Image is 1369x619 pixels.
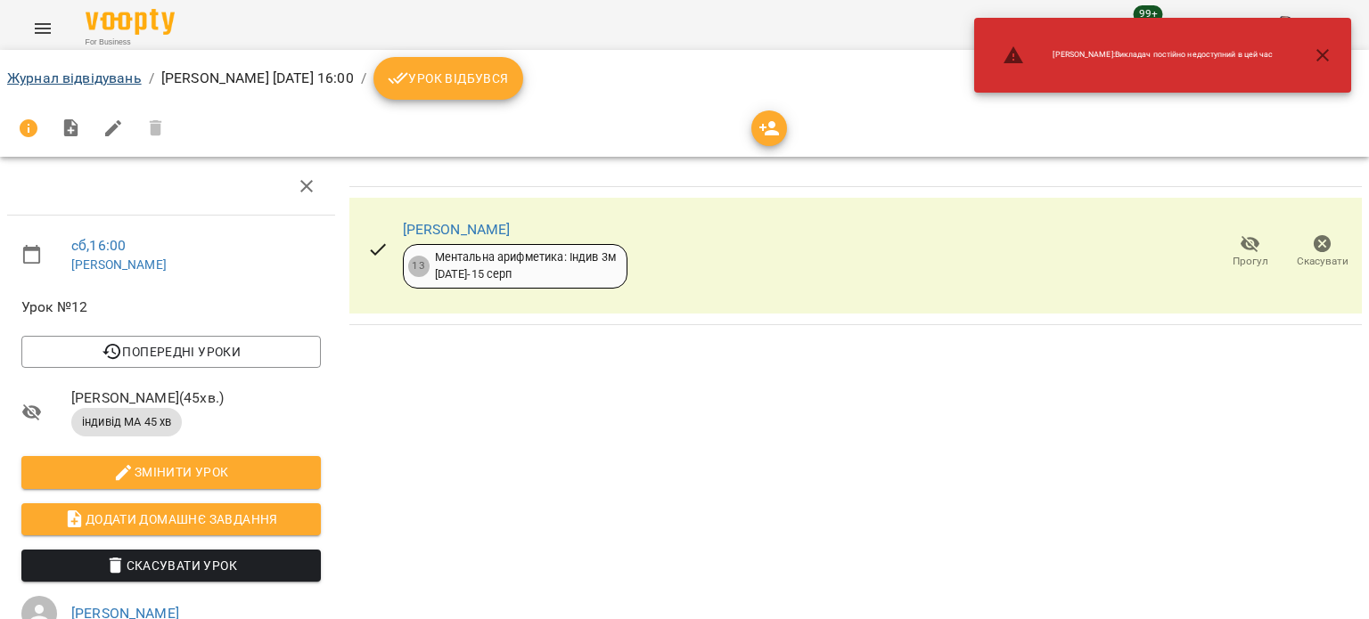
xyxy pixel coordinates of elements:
div: 13 [408,256,430,277]
span: індивід МА 45 хв [71,414,182,430]
div: Ментальна арифметика: Індив 3м [DATE] - 15 серп [435,249,616,282]
button: Скасувати [1286,227,1358,277]
li: / [149,68,154,89]
span: Попередні уроки [36,341,307,362]
button: Урок відбувся [373,57,523,100]
span: Урок відбувся [388,68,509,89]
a: сб , 16:00 [71,237,126,254]
a: Журнал відвідувань [7,69,142,86]
span: Прогул [1233,254,1268,269]
span: [PERSON_NAME] ( 45 хв. ) [71,387,321,409]
img: Voopty Logo [86,9,175,35]
span: Змінити урок [36,461,307,483]
span: Скасувати Урок [36,555,307,576]
a: [PERSON_NAME] [71,257,167,272]
button: Змінити урок [21,456,321,488]
p: [PERSON_NAME] [DATE] 16:00 [161,68,354,89]
span: Додати домашнє завдання [36,509,307,530]
button: Додати домашнє завдання [21,503,321,535]
span: Урок №12 [21,297,321,318]
li: [PERSON_NAME] : Викладач постійно недоступний в цей час [988,37,1287,73]
nav: breadcrumb [7,57,1362,100]
span: 99+ [1134,5,1163,23]
a: [PERSON_NAME] [403,221,511,238]
span: For Business [86,37,175,48]
button: Menu [21,7,64,50]
button: Попередні уроки [21,336,321,368]
button: Скасувати Урок [21,550,321,582]
button: Прогул [1214,227,1286,277]
span: Скасувати [1297,254,1349,269]
li: / [361,68,366,89]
